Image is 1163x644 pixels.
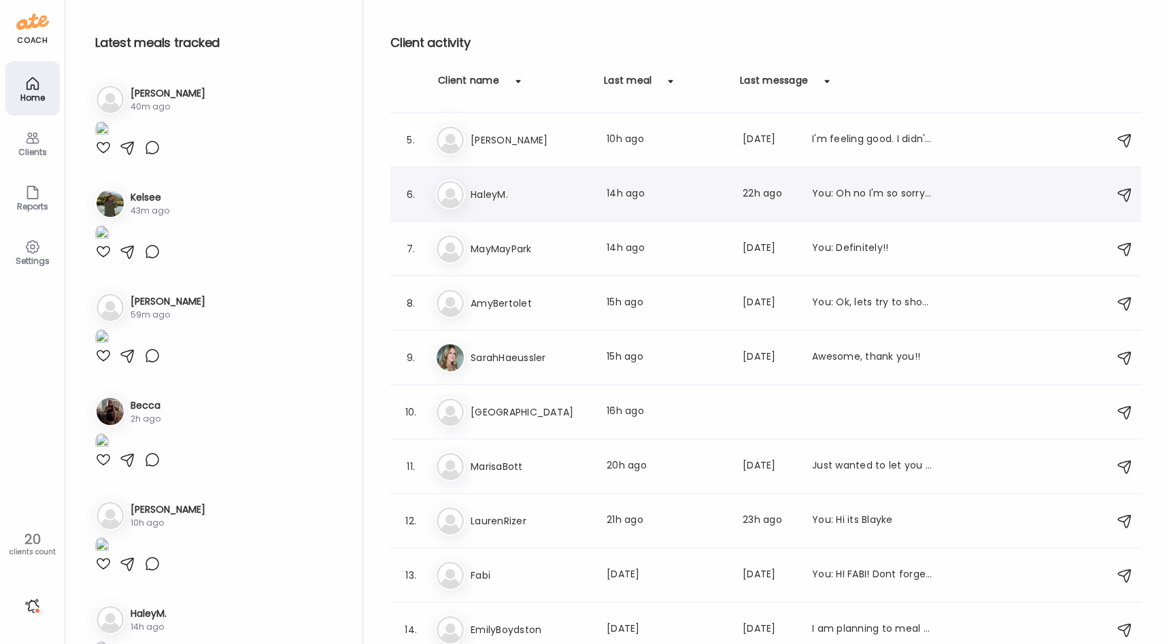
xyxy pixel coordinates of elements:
[403,404,419,420] div: 10.
[403,241,419,257] div: 7.
[131,86,205,101] h3: [PERSON_NAME]
[403,350,419,366] div: 9.
[471,295,590,311] h3: AmyBertolet
[437,453,464,480] img: bg-avatar-default.svg
[471,622,590,638] h3: EmilyBoydston
[812,567,932,583] div: You: HI FABI! Dont forget to log your food :)
[743,241,796,257] div: [DATE]
[131,621,167,633] div: 14h ago
[437,181,464,208] img: bg-avatar-default.svg
[95,433,109,452] img: images%2FvTftA8v5t4PJ4mYtYO3Iw6ljtGM2%2Fw5KwuNJM5Fs6Uq6oxxEc%2F2Zqon3EpwSFKYlFbfmiF_1080
[607,350,726,366] div: 15h ago
[95,33,341,53] h2: Latest meals tracked
[95,329,109,348] img: images%2FD1KCQUEvUCUCripQeQySqAbcA313%2Fv78zfRRocpLkXW9uHn8y%2FpB6VDbJaYPUDbJlNIXSi_1080
[131,503,205,517] h3: [PERSON_NAME]
[607,513,726,529] div: 21h ago
[131,294,205,309] h3: [PERSON_NAME]
[471,186,590,203] h3: HaleyM.
[812,350,932,366] div: Awesome, thank you!!
[437,562,464,589] img: bg-avatar-default.svg
[16,11,49,33] img: ate
[403,458,419,475] div: 11.
[403,513,419,529] div: 12.
[607,241,726,257] div: 14h ago
[131,101,205,113] div: 40m ago
[438,73,499,95] div: Client name
[95,537,109,556] img: images%2FULJBtPswvIRXkperZTP7bOWedJ82%2FguSRwANPVqVH7jDqpary%2FlZ5OFKhAZcbYwGGyJTg8_1080
[95,225,109,243] img: images%2Fao27S4JzfGeT91DxyLlQHNwuQjE3%2Fkh1eM9KZ0pljFUZRPxOe%2F0X2x9UzMv87sEI9Pf0oQ_1080
[743,567,796,583] div: [DATE]
[97,398,124,425] img: avatars%2FvTftA8v5t4PJ4mYtYO3Iw6ljtGM2
[812,295,932,311] div: You: Ok, lets try to shoot for it! I want you to be successful and start to see the fruits of you...
[97,294,124,321] img: bg-avatar-default.svg
[131,413,161,425] div: 2h ago
[437,507,464,535] img: bg-avatar-default.svg
[390,33,1141,53] h2: Client activity
[403,132,419,148] div: 5.
[743,186,796,203] div: 22h ago
[607,404,726,420] div: 16h ago
[437,344,464,371] img: avatars%2FeuW4ehXdTjTQwoR7NFNaLRurhjQ2
[97,190,124,217] img: avatars%2Fao27S4JzfGeT91DxyLlQHNwuQjE3
[403,567,419,583] div: 13.
[471,241,590,257] h3: MayMayPark
[812,132,932,148] div: I'm feeling good. I didn't log anything [DATE] but I was doing so much that it was just mainly sn...
[743,350,796,366] div: [DATE]
[97,606,124,633] img: bg-avatar-default.svg
[5,547,60,557] div: clients count
[471,458,590,475] h3: MarisaBott
[95,121,109,139] img: images%2FyTknXZGv9KTAx1NC0SnWujXAvWt1%2Fd6bBilbr7LIrxoDNTGGC%2FxekmhpMkqJ3qO6UxUfkc_1080
[812,458,932,475] div: Just wanted to let you know the recipes so far for this week have been 10/10!
[743,622,796,638] div: [DATE]
[403,186,419,203] div: 6.
[471,132,590,148] h3: [PERSON_NAME]
[403,295,419,311] div: 8.
[743,458,796,475] div: [DATE]
[17,35,48,46] div: coach
[131,607,167,621] h3: HaleyM.
[471,404,590,420] h3: [GEOGRAPHIC_DATA]
[131,205,169,217] div: 43m ago
[97,502,124,529] img: bg-avatar-default.svg
[131,190,169,205] h3: Kelsee
[437,126,464,154] img: bg-avatar-default.svg
[812,241,932,257] div: You: Definitely!!
[471,350,590,366] h3: SarahHaeussler
[604,73,652,95] div: Last meal
[8,93,57,102] div: Home
[740,73,808,95] div: Last message
[812,622,932,638] div: I am planning to meal prep some smoothies tonight. Over this horrible week and ready to get back ...
[437,399,464,426] img: bg-avatar-default.svg
[607,567,726,583] div: [DATE]
[607,132,726,148] div: 10h ago
[437,616,464,643] img: bg-avatar-default.svg
[607,458,726,475] div: 20h ago
[471,513,590,529] h3: LaurenRizer
[812,186,932,203] div: You: Oh no I'm so sorry to hear about your stomach issues!! I am glad you are feeling better
[8,148,57,156] div: Clients
[8,256,57,265] div: Settings
[131,517,205,529] div: 10h ago
[471,567,590,583] h3: Fabi
[437,235,464,262] img: bg-avatar-default.svg
[97,86,124,113] img: bg-avatar-default.svg
[607,622,726,638] div: [DATE]
[743,295,796,311] div: [DATE]
[131,309,205,321] div: 59m ago
[743,513,796,529] div: 23h ago
[403,622,419,638] div: 14.
[8,202,57,211] div: Reports
[437,290,464,317] img: bg-avatar-default.svg
[743,132,796,148] div: [DATE]
[607,295,726,311] div: 15h ago
[607,186,726,203] div: 14h ago
[131,399,161,413] h3: Becca
[5,531,60,547] div: 20
[812,513,932,529] div: You: Hi its Blayke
